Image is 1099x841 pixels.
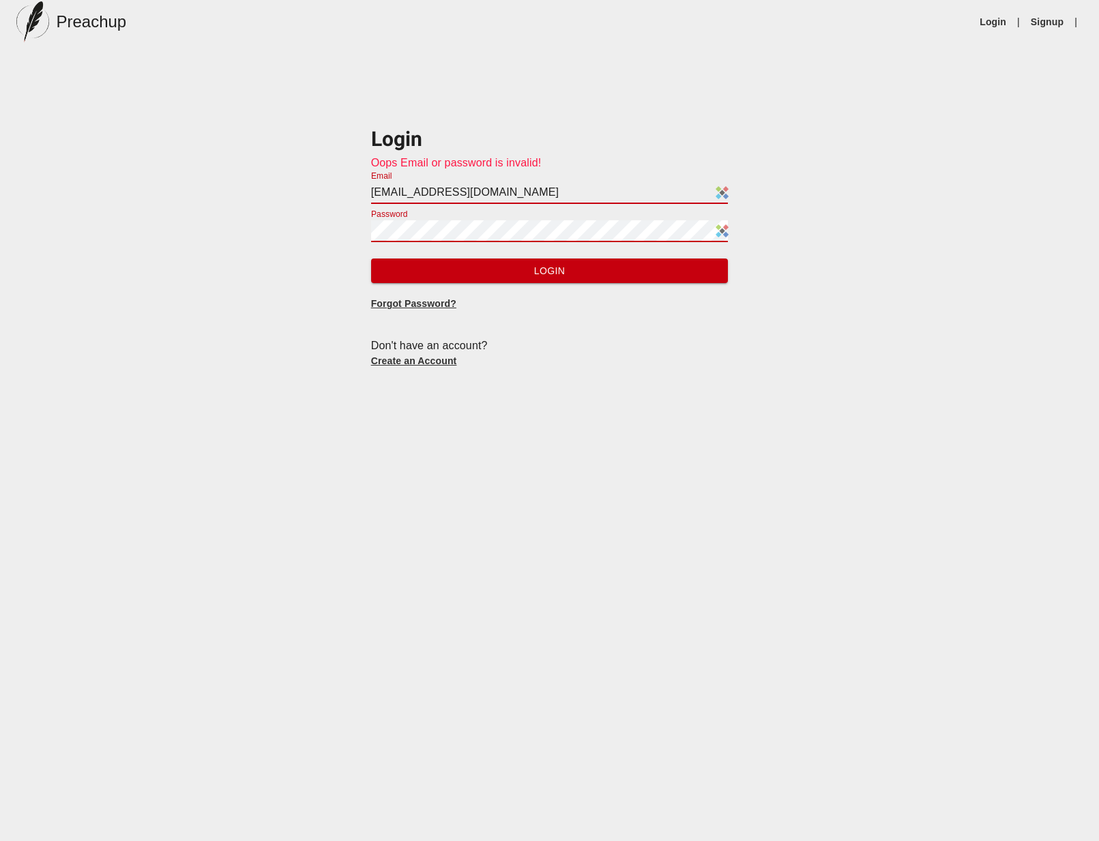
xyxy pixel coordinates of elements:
[371,355,457,366] a: Create an Account
[716,224,729,237] img: Sticky Password
[371,298,456,309] a: Forgot Password?
[980,15,1006,29] a: Login
[371,172,392,180] label: Email
[382,263,718,280] span: Login
[1031,15,1064,29] a: Signup
[371,338,729,354] div: Don't have an account?
[371,259,729,284] button: Login
[1069,15,1083,29] li: |
[56,11,126,33] h5: Preachup
[716,186,729,199] img: Sticky Password
[371,155,729,171] p: Oops Email or password is invalid!
[371,210,408,218] label: Password
[371,126,729,155] h3: Login
[16,1,49,42] img: preachup-logo.png
[1012,15,1025,29] li: |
